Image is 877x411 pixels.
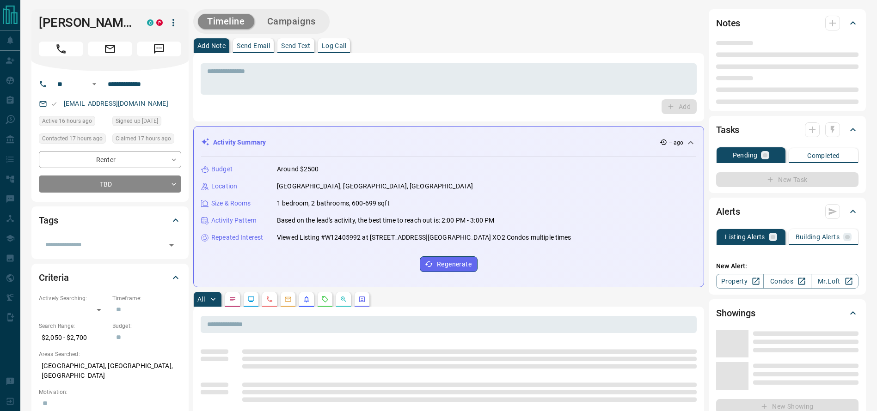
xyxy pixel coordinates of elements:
p: All [197,296,205,302]
p: Location [211,181,237,191]
span: Call [39,42,83,56]
svg: Email Valid [51,101,57,107]
p: Viewed Listing #W12405992 at [STREET_ADDRESS][GEOGRAPHIC_DATA] XO2 Condos multiple times [277,233,571,242]
p: Around $2500 [277,164,319,174]
p: -- ago [669,139,683,147]
p: Activity Summary [213,138,266,147]
svg: Listing Alerts [303,296,310,303]
p: Listing Alerts [725,234,765,240]
p: [GEOGRAPHIC_DATA], [GEOGRAPHIC_DATA], [GEOGRAPHIC_DATA] [277,181,473,191]
p: Timeframe: [112,294,181,302]
svg: Requests [321,296,329,303]
button: Timeline [198,14,254,29]
svg: Opportunities [340,296,347,303]
div: Tue Sep 16 2025 [39,133,108,146]
p: Actively Searching: [39,294,108,302]
p: Size & Rooms [211,199,251,208]
h2: Tags [39,213,58,228]
p: Based on the lead's activity, the best time to reach out is: 2:00 PM - 3:00 PM [277,216,494,225]
span: Email [88,42,132,56]
div: Renter [39,151,181,168]
h2: Notes [716,16,740,30]
span: Claimed 17 hours ago [116,134,171,143]
p: Activity Pattern [211,216,257,225]
div: Alerts [716,200,859,223]
p: Building Alerts [796,234,840,240]
p: Budget [211,164,233,174]
span: Contacted 17 hours ago [42,134,103,143]
p: [GEOGRAPHIC_DATA], [GEOGRAPHIC_DATA], [GEOGRAPHIC_DATA] [39,358,181,383]
p: Motivation: [39,388,181,396]
button: Regenerate [420,256,478,272]
div: Tasks [716,119,859,141]
a: [EMAIL_ADDRESS][DOMAIN_NAME] [64,100,168,107]
span: Message [137,42,181,56]
p: Pending [733,152,758,158]
div: Mon Sep 21 2020 [112,116,181,129]
p: Send Email [237,42,270,49]
h1: [PERSON_NAME] [39,15,133,30]
button: Campaigns [258,14,325,29]
svg: Lead Browsing Activity [247,296,255,303]
a: Mr.Loft [811,274,859,289]
div: Notes [716,12,859,34]
h2: Tasks [716,122,739,137]
p: New Alert: [716,261,859,271]
p: Add Note [197,42,226,49]
p: Completed [807,152,840,159]
a: Property [716,274,764,289]
p: $2,050 - $2,700 [39,330,108,345]
div: Activity Summary-- ago [201,134,696,151]
svg: Calls [266,296,273,303]
div: TBD [39,175,181,193]
p: Repeated Interest [211,233,263,242]
a: Condos [763,274,811,289]
div: Showings [716,302,859,324]
span: Active 16 hours ago [42,116,92,126]
div: property.ca [156,19,163,26]
p: 1 bedroom, 2 bathrooms, 600-699 sqft [277,199,390,208]
span: Signed up [DATE] [116,116,158,126]
div: Criteria [39,266,181,289]
p: Budget: [112,322,181,330]
div: Tue Sep 16 2025 [112,133,181,146]
div: condos.ca [147,19,153,26]
button: Open [89,79,100,90]
h2: Alerts [716,204,740,219]
p: Send Text [281,42,311,49]
h2: Showings [716,306,755,320]
button: Open [165,239,178,252]
svg: Emails [284,296,292,303]
p: Log Call [322,42,346,49]
div: Tags [39,209,181,231]
div: Tue Sep 16 2025 [39,116,108,129]
h2: Criteria [39,270,69,285]
p: Areas Searched: [39,350,181,358]
svg: Notes [229,296,236,303]
p: Search Range: [39,322,108,330]
svg: Agent Actions [358,296,366,303]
